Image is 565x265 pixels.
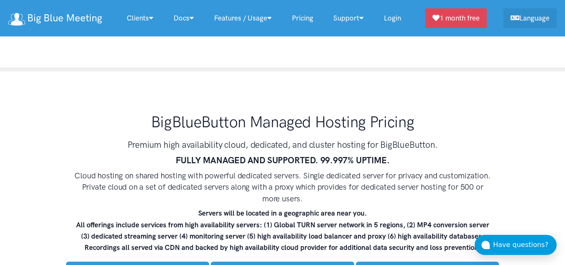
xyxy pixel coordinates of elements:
[8,9,102,27] a: Big Blue Meeting
[176,155,390,165] strong: FULLY MANAGED AND SUPPORTED. 99.997% UPTIME.
[282,9,323,27] a: Pricing
[204,9,282,27] a: Features / Usage
[117,9,164,27] a: Clients
[504,8,557,28] a: Language
[425,8,487,28] a: 1 month free
[493,239,557,250] div: Have questions?
[74,139,492,151] h3: Premium high availability cloud, dedicated, and cluster hosting for BigBlueButton.
[475,235,557,255] button: Have questions?
[74,170,492,205] h4: Cloud hosting on shared hosting with powerful dedicated servers. Single dedicated server for priv...
[323,9,374,27] a: Support
[164,9,204,27] a: Docs
[76,209,489,252] strong: Servers will be located in a geographic area near you. All offerings include services from high a...
[74,112,492,132] h1: BigBlueButton Managed Hosting Pricing
[8,13,25,26] img: logo
[374,9,411,27] a: Login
